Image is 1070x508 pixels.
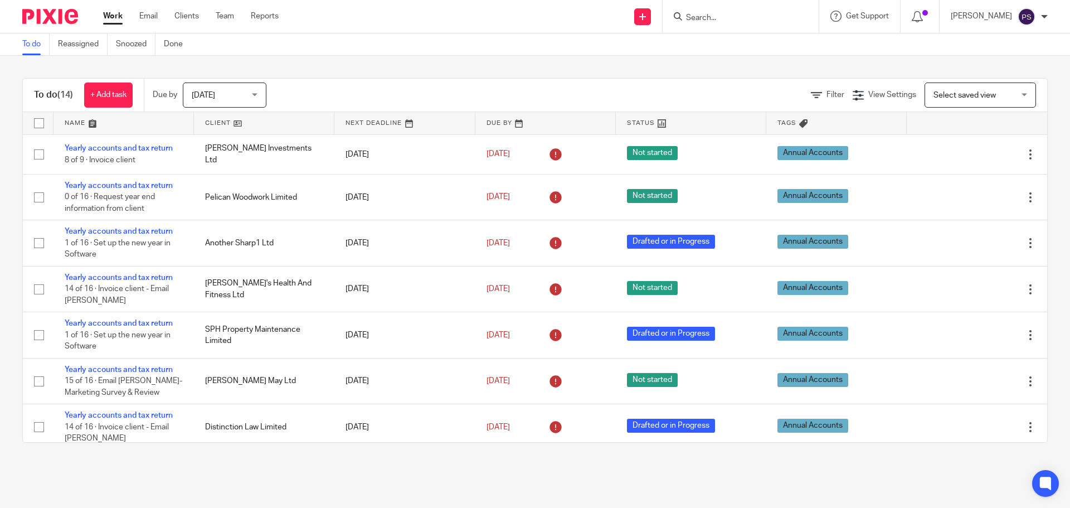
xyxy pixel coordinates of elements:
[65,320,173,327] a: Yearly accounts and tax return
[65,331,171,351] span: 1 of 16 · Set up the new year in Software
[194,134,334,174] td: [PERSON_NAME] Investments Ltd
[487,423,510,431] span: [DATE]
[192,91,215,99] span: [DATE]
[627,189,678,203] span: Not started
[777,281,848,295] span: Annual Accounts
[194,174,334,220] td: Pelican Woodwork Limited
[334,220,475,266] td: [DATE]
[174,11,199,22] a: Clients
[627,281,678,295] span: Not started
[34,89,73,101] h1: To do
[487,193,510,201] span: [DATE]
[826,91,844,99] span: Filter
[65,285,169,304] span: 14 of 16 · Invoice client - Email [PERSON_NAME]
[334,174,475,220] td: [DATE]
[65,366,173,374] a: Yearly accounts and tax return
[103,11,123,22] a: Work
[777,146,848,160] span: Annual Accounts
[777,327,848,341] span: Annual Accounts
[627,235,715,249] span: Drafted or in Progress
[194,358,334,404] td: [PERSON_NAME] May Ltd
[487,377,510,385] span: [DATE]
[65,193,155,213] span: 0 of 16 · Request year end information from client
[65,423,169,443] span: 14 of 16 · Invoice client - Email [PERSON_NAME]
[777,373,848,387] span: Annual Accounts
[57,90,73,99] span: (14)
[777,189,848,203] span: Annual Accounts
[627,327,715,341] span: Drafted or in Progress
[65,274,173,282] a: Yearly accounts and tax return
[846,12,889,20] span: Get Support
[194,220,334,266] td: Another Sharp1 Ltd
[868,91,916,99] span: View Settings
[334,312,475,358] td: [DATE]
[65,144,173,152] a: Yearly accounts and tax return
[777,120,796,126] span: Tags
[487,239,510,247] span: [DATE]
[58,33,108,55] a: Reassigned
[65,412,173,419] a: Yearly accounts and tax return
[487,151,510,158] span: [DATE]
[627,373,678,387] span: Not started
[627,146,678,160] span: Not started
[116,33,155,55] a: Snoozed
[334,358,475,404] td: [DATE]
[65,156,135,164] span: 8 of 9 · Invoice client
[22,33,50,55] a: To do
[22,9,78,24] img: Pixie
[139,11,158,22] a: Email
[777,419,848,433] span: Annual Accounts
[627,419,715,433] span: Drafted or in Progress
[194,266,334,312] td: [PERSON_NAME]'s Health And Fitness Ltd
[164,33,191,55] a: Done
[487,331,510,339] span: [DATE]
[153,89,177,100] p: Due by
[65,228,173,235] a: Yearly accounts and tax return
[194,404,334,450] td: Distinction Law Limited
[1018,8,1035,26] img: svg%3E
[951,11,1012,22] p: [PERSON_NAME]
[194,312,334,358] td: SPH Property Maintenance Limited
[334,134,475,174] td: [DATE]
[216,11,234,22] a: Team
[65,377,182,396] span: 15 of 16 · Email [PERSON_NAME]- Marketing Survey & Review
[777,235,848,249] span: Annual Accounts
[334,404,475,450] td: [DATE]
[334,266,475,312] td: [DATE]
[251,11,279,22] a: Reports
[933,91,996,99] span: Select saved view
[84,83,133,108] a: + Add task
[487,285,510,293] span: [DATE]
[685,13,785,23] input: Search
[65,182,173,190] a: Yearly accounts and tax return
[65,239,171,259] span: 1 of 16 · Set up the new year in Software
